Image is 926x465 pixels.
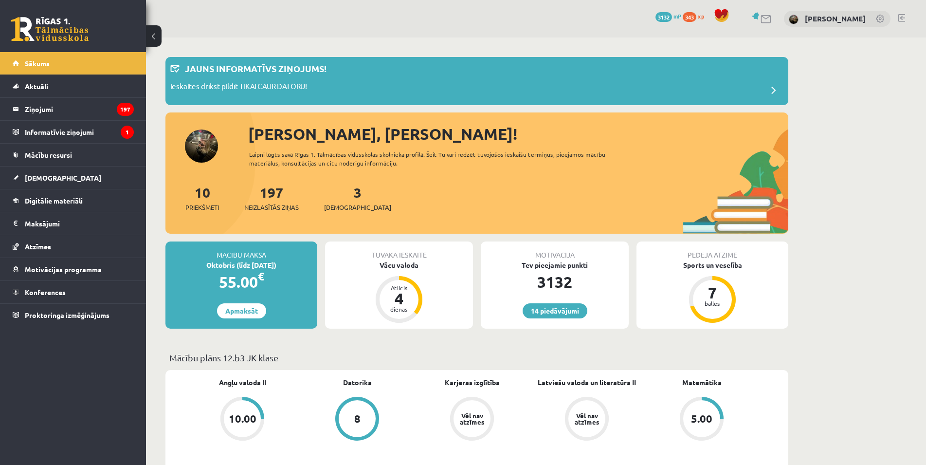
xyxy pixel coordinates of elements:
div: 10.00 [229,413,256,424]
div: Oktobris (līdz [DATE]) [165,260,317,270]
legend: Ziņojumi [25,98,134,120]
span: Priekšmeti [185,203,219,212]
i: 197 [117,103,134,116]
a: Sports un veselība 7 balles [636,260,788,324]
div: Pēdējā atzīme [636,242,788,260]
span: € [258,269,264,283]
a: Matemātika [682,377,722,388]
a: Vācu valoda Atlicis 4 dienas [325,260,473,324]
a: Mācību resursi [13,144,134,166]
div: dienas [384,306,414,312]
span: Neizlasītās ziņas [244,203,299,212]
span: Konferences [25,288,66,297]
a: 197Neizlasītās ziņas [244,184,299,212]
a: [DEMOGRAPHIC_DATA] [13,167,134,189]
a: Angļu valoda II [219,377,266,388]
legend: Informatīvie ziņojumi [25,121,134,143]
div: Mācību maksa [165,242,317,260]
legend: Maksājumi [25,212,134,235]
a: 14 piedāvājumi [523,303,587,318]
span: Mācību resursi [25,150,72,159]
div: Tuvākā ieskaite [325,242,473,260]
span: Motivācijas programma [25,265,102,274]
div: 55.00 [165,270,317,294]
div: 3132 [481,270,629,294]
a: 5.00 [644,397,759,443]
a: Datorika [343,377,372,388]
div: Vācu valoda [325,260,473,270]
a: Rīgas 1. Tālmācības vidusskola [11,17,89,41]
a: Aktuāli [13,75,134,97]
a: Sākums [13,52,134,74]
a: Latviešu valoda un literatūra II [538,377,636,388]
span: Proktoringa izmēģinājums [25,311,109,319]
span: 3132 [655,12,672,22]
i: 1 [121,126,134,139]
a: 3132 mP [655,12,681,20]
a: Ziņojumi197 [13,98,134,120]
a: 343 xp [683,12,709,20]
p: Jauns informatīvs ziņojums! [185,62,327,75]
div: Sports un veselība [636,260,788,270]
a: Konferences [13,281,134,303]
a: Atzīmes [13,235,134,258]
a: 8 [300,397,415,443]
a: Vēl nav atzīmes [415,397,529,443]
span: [DEMOGRAPHIC_DATA] [324,203,391,212]
a: Vēl nav atzīmes [529,397,644,443]
span: Aktuāli [25,82,48,91]
a: 10Priekšmeti [185,184,219,212]
a: Jauns informatīvs ziņojums! Ieskaites drīkst pildīt TIKAI CAUR DATORU! [170,62,783,100]
a: Karjeras izglītība [445,377,500,388]
span: [DEMOGRAPHIC_DATA] [25,173,101,182]
a: [PERSON_NAME] [805,14,866,23]
div: Motivācija [481,242,629,260]
span: Digitālie materiāli [25,196,83,205]
div: 4 [384,291,414,306]
p: Ieskaites drīkst pildīt TIKAI CAUR DATORU! [170,81,307,94]
img: Diāna Janeta Snahovska [789,15,799,24]
div: 8 [354,413,361,424]
div: balles [698,300,727,306]
a: Motivācijas programma [13,258,134,280]
div: Vēl nav atzīmes [573,412,600,425]
span: Sākums [25,59,50,68]
div: 7 [698,285,727,300]
div: Tev pieejamie punkti [481,260,629,270]
p: Mācību plāns 12.b3 JK klase [169,351,784,364]
span: mP [673,12,681,20]
a: Informatīvie ziņojumi1 [13,121,134,143]
div: 5.00 [691,413,712,424]
div: [PERSON_NAME], [PERSON_NAME]! [248,122,788,146]
span: Atzīmes [25,242,51,251]
div: Atlicis [384,285,414,291]
div: Vēl nav atzīmes [458,412,486,425]
a: Digitālie materiāli [13,189,134,212]
a: Maksājumi [13,212,134,235]
a: Apmaksāt [217,303,266,318]
span: xp [698,12,704,20]
div: Laipni lūgts savā Rīgas 1. Tālmācības vidusskolas skolnieka profilā. Šeit Tu vari redzēt tuvojošo... [249,150,623,167]
span: 343 [683,12,696,22]
a: Proktoringa izmēģinājums [13,304,134,326]
a: 3[DEMOGRAPHIC_DATA] [324,184,391,212]
a: 10.00 [185,397,300,443]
